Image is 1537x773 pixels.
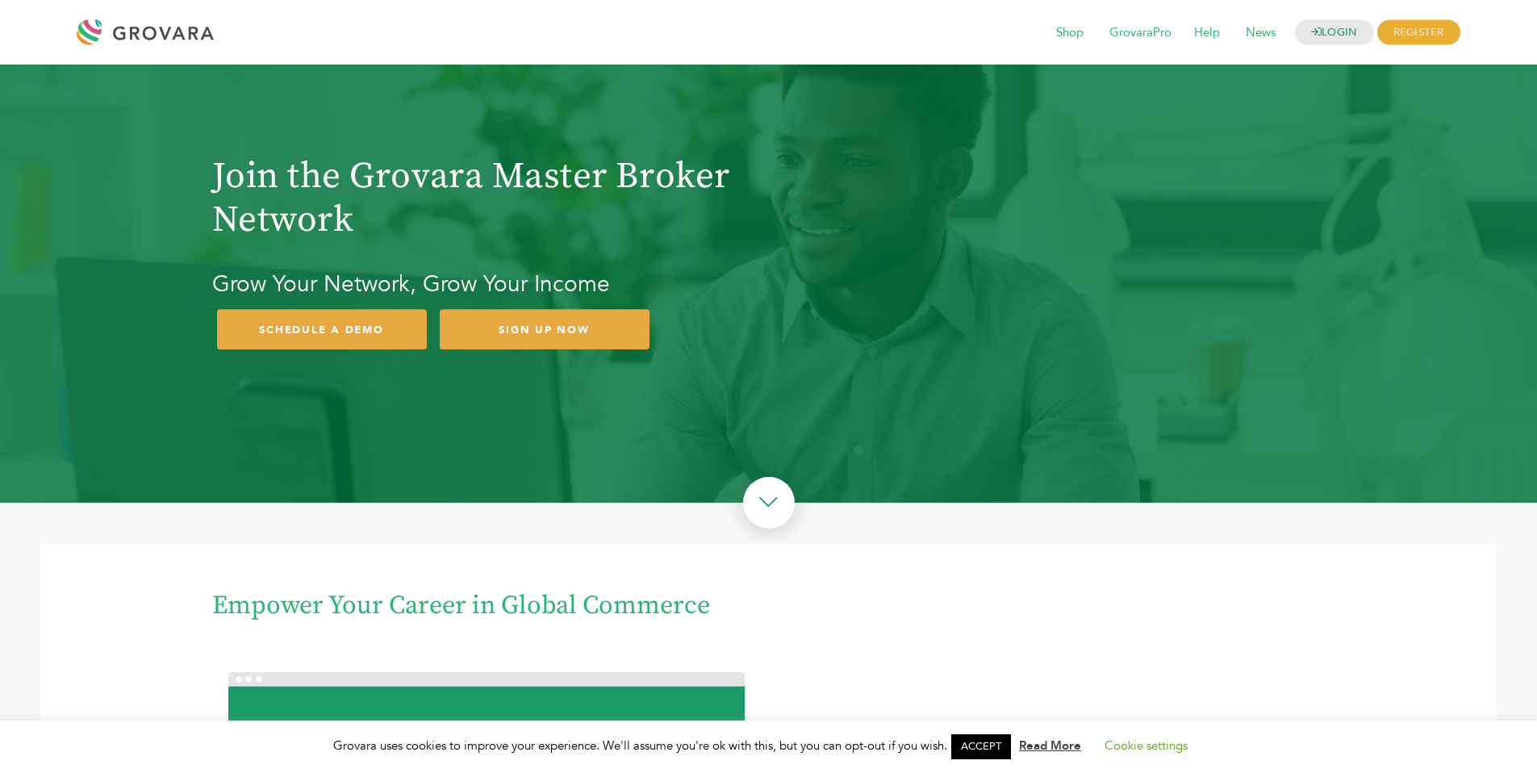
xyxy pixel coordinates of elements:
span: Grovara uses cookies to improve your experience. We'll assume you're ok with this, but you can op... [333,737,1204,754]
a: Read More [1019,737,1081,754]
h1: Join the Grovara Master Broker Network [212,155,761,242]
a: SIGN UP NOW [440,309,649,350]
a: Shop [1045,24,1095,42]
span: GrovaraPro [1098,18,1183,48]
span: Shop [1045,18,1095,48]
h2: Grow Your Network, Grow Your Income [212,266,761,303]
a: ACCEPT [951,734,1011,759]
a: News [1234,24,1287,42]
span: REGISTER [1377,20,1460,45]
a: Cookie settings [1105,737,1188,754]
h1: Empower Your Career in Global Commerce [212,590,1326,624]
span: News [1234,18,1287,48]
a: SCHEDULE A DEMO [217,309,427,350]
a: LOGIN [1295,20,1374,45]
span: Help [1183,18,1231,48]
a: Help [1183,24,1231,42]
a: GrovaraPro [1098,24,1183,42]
